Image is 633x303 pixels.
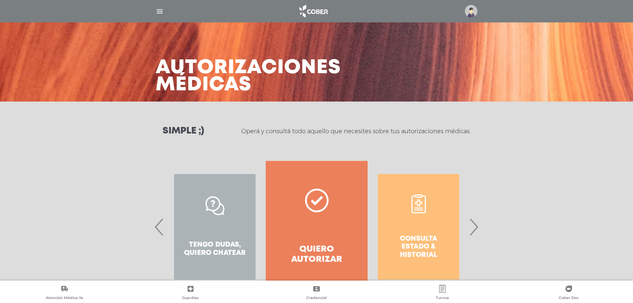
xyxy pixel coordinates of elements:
a: Quiero autorizar [266,161,368,293]
span: Turnos [436,295,449,301]
span: Guardias [182,295,199,301]
span: Credencial [306,295,327,301]
span: Atención Médica Ya [46,295,83,301]
a: Credencial [254,285,379,302]
span: Cober Doc [559,295,579,301]
img: Cober_menu-lines-white.svg [156,7,164,15]
a: Cober Doc [506,285,632,302]
a: Turnos [379,285,505,302]
a: Guardias [127,285,253,302]
h3: Autorizaciones médicas [156,59,341,94]
p: Operá y consultá todo aquello que necesites sobre tus autorizaciones médicas. [241,127,470,135]
img: logo_cober_home-white.png [296,3,330,19]
h4: Quiero autorizar [278,244,356,265]
span: Next [467,209,480,245]
span: Previous [153,209,166,245]
h3: Simple ;) [163,127,204,136]
img: profile-placeholder.svg [465,5,477,17]
a: Atención Médica Ya [1,285,127,302]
